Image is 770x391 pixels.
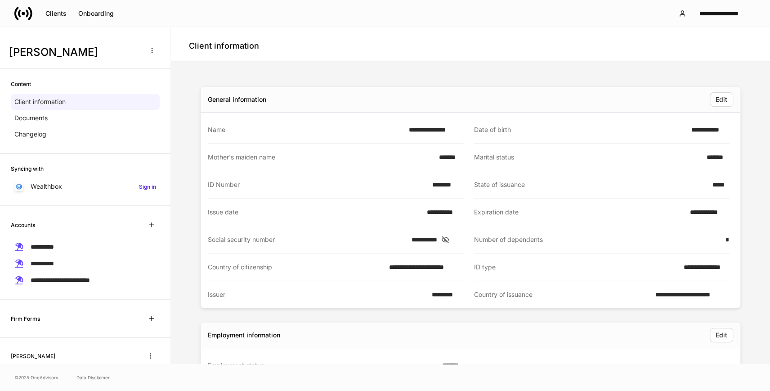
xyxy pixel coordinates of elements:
[474,290,650,299] div: Country of issuance
[208,290,426,299] div: Issuer
[474,263,678,272] div: ID type
[14,97,66,106] p: Client information
[31,182,62,191] p: Wealthbox
[208,153,434,162] div: Mother's maiden name
[11,178,160,195] a: WealthboxSign in
[710,328,733,342] button: Edit
[11,221,35,229] h6: Accounts
[14,114,48,123] p: Documents
[11,314,40,323] h6: Firm Forms
[208,331,280,340] div: Employment information
[11,164,44,173] h6: Syncing with
[11,352,55,360] h6: [PERSON_NAME]
[710,92,733,107] button: Edit
[14,374,58,381] span: © 2025 OneAdvisory
[474,235,720,244] div: Number of dependents
[208,208,421,217] div: Issue date
[474,180,707,189] div: State of issuance
[11,80,31,88] h6: Content
[78,10,114,17] div: Onboarding
[139,182,156,191] h6: Sign in
[72,6,120,21] button: Onboarding
[208,361,437,370] div: Employment status
[40,6,72,21] button: Clients
[716,96,727,103] div: Edit
[474,153,701,162] div: Marital status
[208,235,406,244] div: Social security number
[11,94,160,110] a: Client information
[11,126,160,142] a: Changelog
[76,374,110,381] a: Data Disclaimer
[11,110,160,126] a: Documents
[208,263,384,272] div: Country of citizenship
[189,41,259,51] h4: Client information
[208,180,426,189] div: ID Number
[9,45,139,59] h3: [PERSON_NAME]
[208,125,403,134] div: Name
[474,125,686,134] div: Date of birth
[45,10,67,17] div: Clients
[14,130,46,139] p: Changelog
[474,208,684,217] div: Expiration date
[716,332,727,338] div: Edit
[208,95,266,104] div: General information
